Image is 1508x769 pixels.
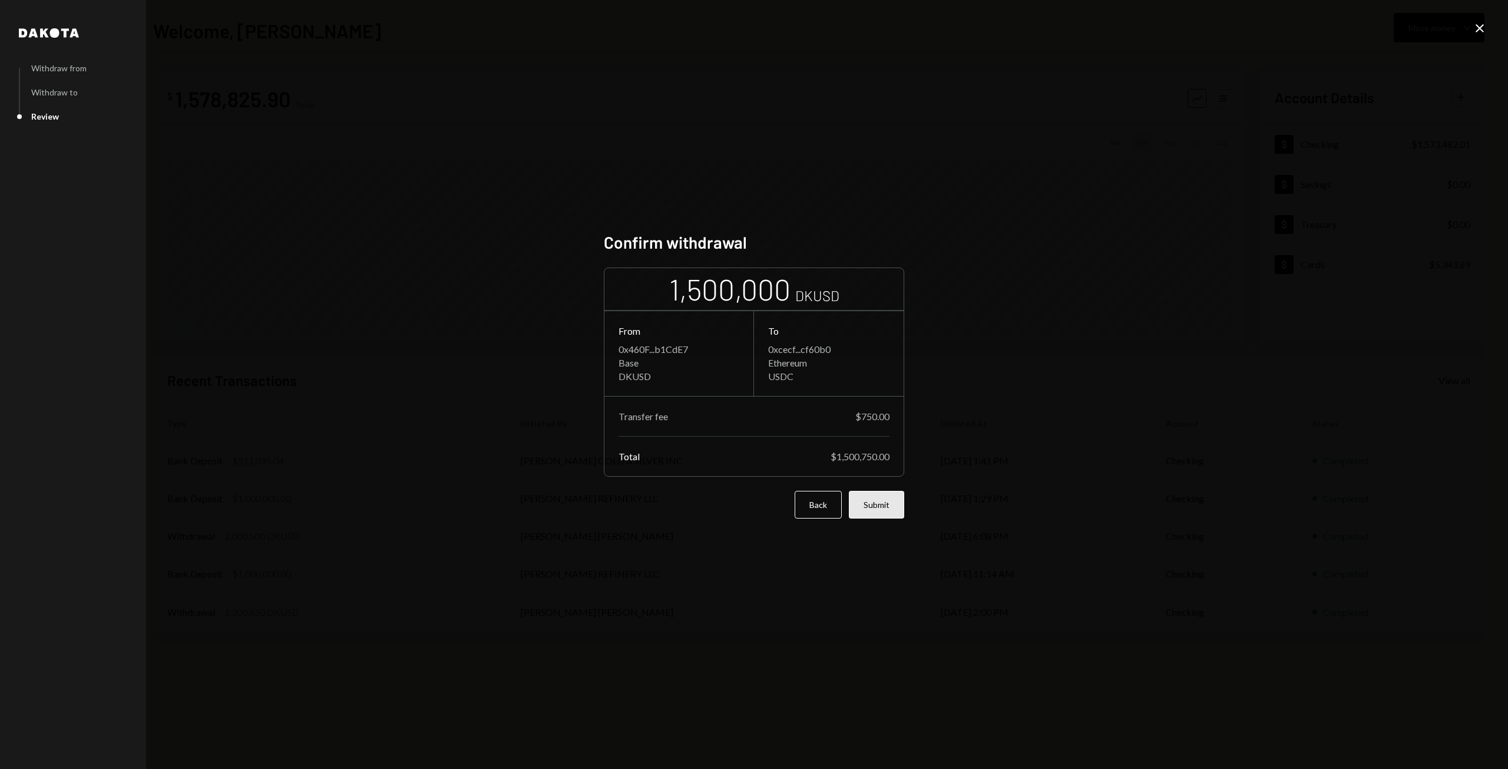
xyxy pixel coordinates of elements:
[768,371,889,382] div: USDC
[831,451,889,462] div: $1,500,750.00
[619,411,668,422] div: Transfer fee
[768,357,889,368] div: Ethereum
[604,231,904,254] h2: Confirm withdrawal
[31,87,78,97] div: Withdraw to
[619,344,739,355] div: 0x460F...b1CdE7
[31,111,59,121] div: Review
[795,491,842,519] button: Back
[669,270,791,308] div: 1,500,000
[795,286,839,305] div: DKUSD
[619,371,739,382] div: DKUSD
[768,344,889,355] div: 0xcecf...cf60b0
[619,325,739,336] div: From
[855,411,889,422] div: $750.00
[31,63,87,73] div: Withdraw from
[849,491,904,519] button: Submit
[768,325,889,336] div: To
[619,357,739,368] div: Base
[619,451,640,462] div: Total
